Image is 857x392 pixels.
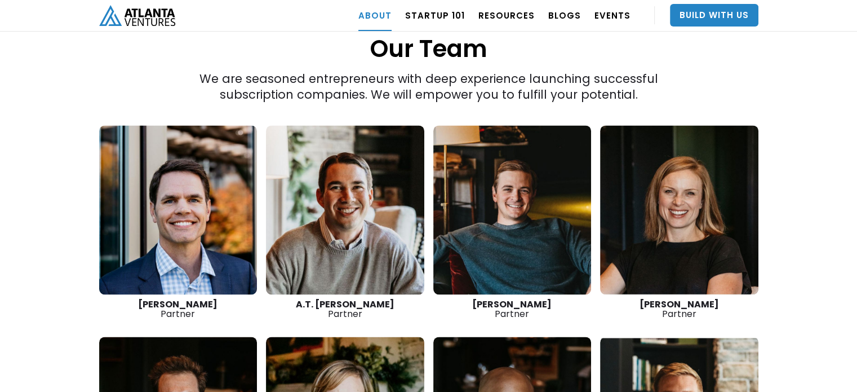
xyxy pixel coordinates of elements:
[670,4,758,27] a: Build With Us
[640,298,719,311] strong: [PERSON_NAME]
[138,298,217,311] strong: [PERSON_NAME]
[600,299,758,319] div: Partner
[433,299,592,319] div: Partner
[296,298,394,311] strong: A.T. [PERSON_NAME]
[266,299,424,319] div: Partner
[99,299,257,319] div: Partner
[472,298,552,311] strong: [PERSON_NAME]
